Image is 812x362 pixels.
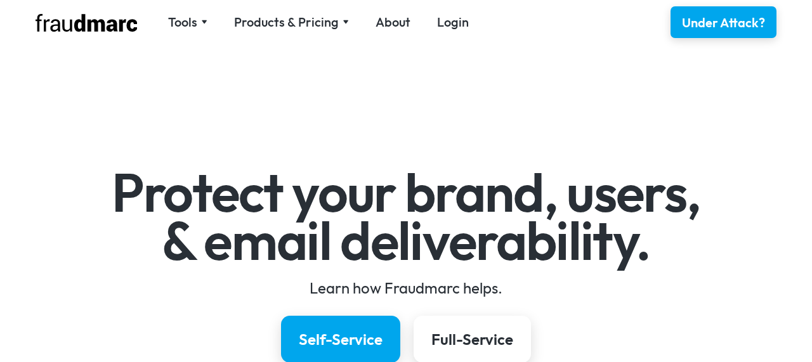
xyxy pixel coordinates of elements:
[437,13,469,31] a: Login
[431,329,513,349] div: Full-Service
[168,13,197,31] div: Tools
[671,6,776,38] a: Under Attack?
[234,13,339,31] div: Products & Pricing
[38,278,775,298] div: Learn how Fraudmarc helps.
[682,14,765,32] div: Under Attack?
[38,169,775,264] h1: Protect your brand, users, & email deliverability.
[299,329,383,349] div: Self-Service
[376,13,410,31] a: About
[234,13,349,31] div: Products & Pricing
[168,13,207,31] div: Tools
